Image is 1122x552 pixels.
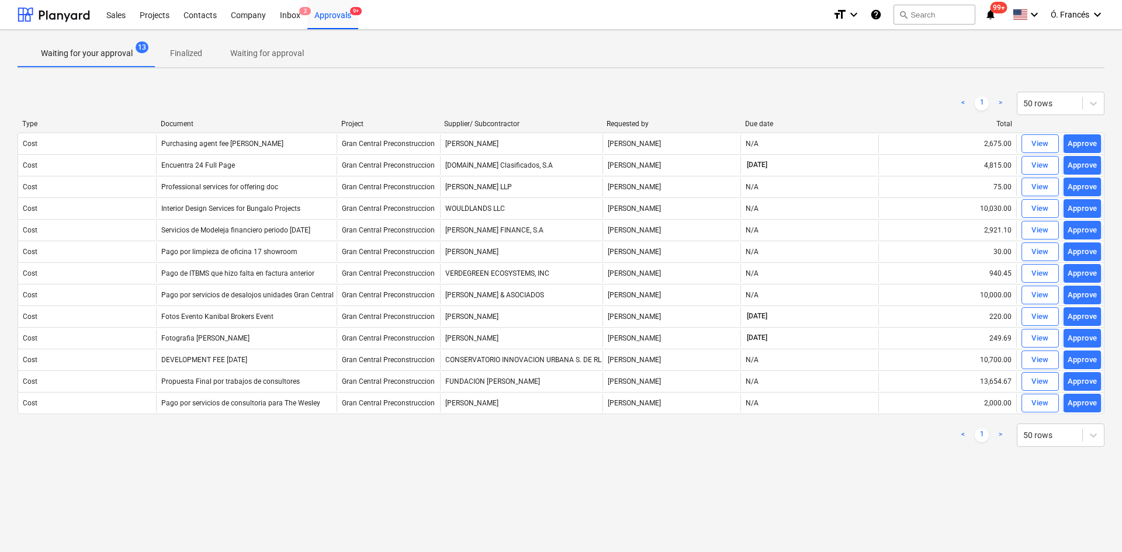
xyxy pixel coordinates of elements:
span: Ó. Francés [1051,10,1089,19]
div: View [1031,245,1049,259]
div: [PERSON_NAME] [440,394,602,412]
div: N/A [746,183,759,191]
button: View [1021,156,1059,175]
div: Purchasing agent fee [PERSON_NAME] [161,140,283,148]
button: Approve [1064,221,1101,239]
div: Approve [1068,289,1097,302]
div: VERDEGREEN ECOSYSTEMS, INC [440,264,602,283]
div: Due date [745,120,874,128]
div: Approve [1068,245,1097,259]
div: Cost [23,291,37,299]
span: Gran Central Preconstruccion [342,204,435,213]
div: N/A [746,248,759,256]
span: Gran Central Preconstruccion [342,226,435,234]
div: Approve [1068,202,1097,216]
div: Total [883,120,1012,128]
div: Cost [23,226,37,234]
div: View [1031,397,1049,410]
span: search [899,10,908,19]
div: Cost [23,204,37,213]
div: [PERSON_NAME] [440,242,602,261]
span: Gran Central Preconstruccion [342,334,435,342]
div: Cost [23,140,37,148]
button: View [1021,329,1059,348]
div: DEVELOPMENT FEE [DATE] [161,356,247,364]
div: 75.00 [878,178,1016,196]
div: [PERSON_NAME] [602,221,740,239]
div: [PERSON_NAME] [602,350,740,369]
button: View [1021,199,1059,218]
div: 13,654.67 [878,372,1016,391]
div: 10,030.00 [878,199,1016,218]
span: Gran Central Preconstruccion [342,291,435,299]
div: Cost [23,183,37,191]
div: Approve [1068,137,1097,151]
div: [PERSON_NAME] [602,134,740,153]
span: 9+ [350,7,362,15]
div: Approve [1068,267,1097,280]
div: Approve [1068,159,1097,172]
div: Approve [1068,224,1097,237]
div: Pago por limpieza de oficina 17 showroom [161,248,297,256]
button: View [1021,221,1059,239]
div: [PERSON_NAME] FINANCE, S.A [440,221,602,239]
span: [DATE] [746,333,768,343]
div: Widget de chat [1064,496,1122,552]
button: Approve [1064,307,1101,326]
div: Cost [23,161,37,169]
div: Servicios de Modeleja financiero periodo [DATE] [161,226,310,234]
i: keyboard_arrow_down [1090,8,1104,22]
button: View [1021,307,1059,326]
div: View [1031,159,1049,172]
div: Interior Design Services for Bungalo Projects [161,204,300,213]
div: [PERSON_NAME] [602,264,740,283]
div: Professional services for offering doc [161,183,278,191]
div: View [1031,180,1049,194]
div: Cost [23,399,37,407]
button: Search [894,5,975,25]
div: Cost [23,377,37,386]
button: View [1021,264,1059,283]
div: Approve [1068,397,1097,410]
div: Supplier/ Subcontractor [444,120,597,128]
div: 220.00 [878,307,1016,326]
div: N/A [746,204,759,213]
a: Page 1 is your current page [975,96,989,110]
div: Pago de ITBMS que hizo falta en factura anterior [161,269,314,277]
div: [PERSON_NAME] LLP [440,178,602,196]
div: Encuentra 24 Full Page [161,161,235,169]
div: Cost [23,248,37,256]
div: Approve [1068,310,1097,324]
i: keyboard_arrow_down [1027,8,1041,22]
div: 2,921.10 [878,221,1016,239]
i: format_size [833,8,847,22]
div: N/A [746,140,759,148]
div: Approve [1068,332,1097,345]
button: Approve [1064,178,1101,196]
div: View [1031,224,1049,237]
div: Cost [23,269,37,277]
p: Finalized [170,47,202,60]
div: 30.00 [878,242,1016,261]
span: Gran Central Preconstruccion [342,140,435,148]
div: View [1031,310,1049,324]
div: Cost [23,313,37,321]
div: View [1031,202,1049,216]
div: [PERSON_NAME] & ASOCIADOS [440,286,602,304]
a: Previous page [956,96,970,110]
i: Knowledge base [870,8,882,22]
div: [PERSON_NAME] [440,134,602,153]
div: N/A [746,377,759,386]
button: Approve [1064,350,1101,369]
div: Project [341,120,435,128]
span: 2 [299,7,311,15]
div: [PERSON_NAME] [440,329,602,348]
span: Gran Central Preconstruccion [342,183,435,191]
span: Gran Central Preconstruccion [342,248,435,256]
button: Approve [1064,264,1101,283]
p: Waiting for your approval [41,47,133,60]
div: [PERSON_NAME] [602,156,740,175]
div: Fotos Evento Kanibal Brokers Event [161,313,273,321]
div: [PERSON_NAME] [602,199,740,218]
div: [PERSON_NAME] [602,329,740,348]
